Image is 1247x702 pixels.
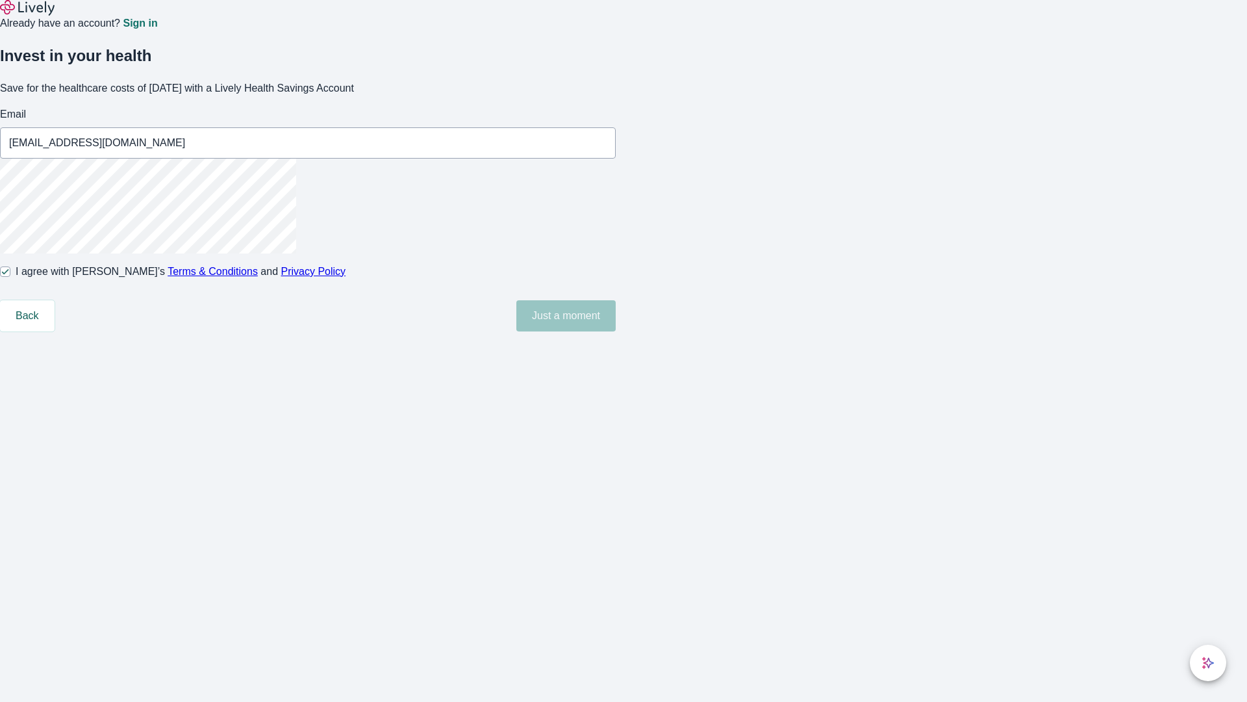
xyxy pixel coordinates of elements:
[123,18,157,29] a: Sign in
[281,266,346,277] a: Privacy Policy
[1202,656,1215,669] svg: Lively AI Assistant
[16,264,346,279] span: I agree with [PERSON_NAME]’s and
[1190,645,1226,681] button: chat
[168,266,258,277] a: Terms & Conditions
